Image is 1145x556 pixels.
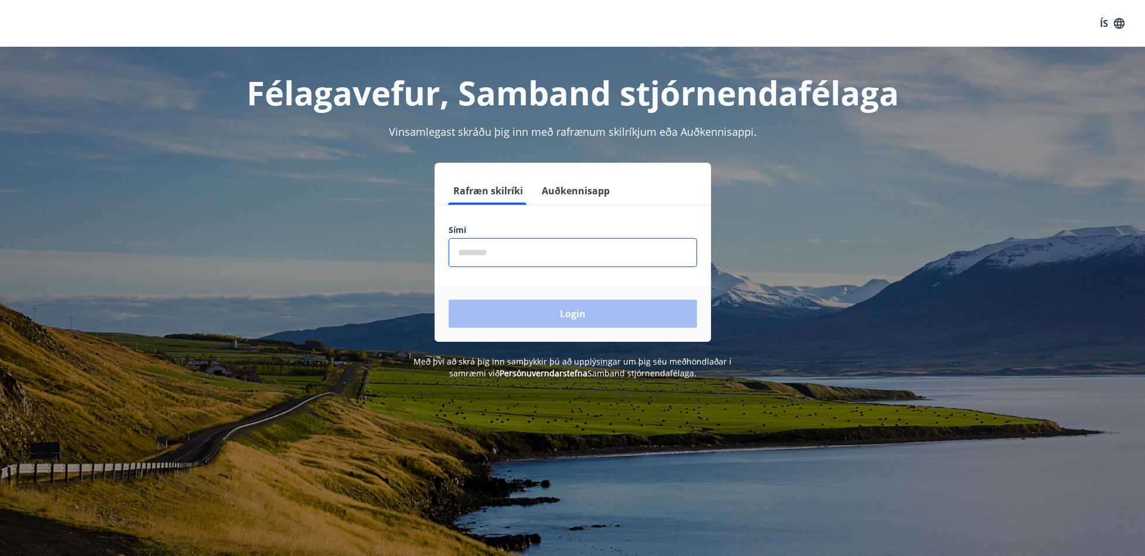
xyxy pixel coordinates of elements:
a: Persónuverndarstefna [500,368,587,379]
h1: Félagavefur, Samband stjórnendafélaga [165,70,980,115]
button: Rafræn skilríki [449,177,528,205]
span: Vinsamlegast skráðu þig inn með rafrænum skilríkjum eða Auðkennisappi. [389,125,757,139]
label: Sími [449,224,697,236]
span: Með því að skrá þig inn samþykkir þú að upplýsingar um þig séu meðhöndlaðar í samræmi við Samband... [413,356,732,379]
button: Auðkennisapp [537,177,614,205]
button: ÍS [1093,13,1131,34]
